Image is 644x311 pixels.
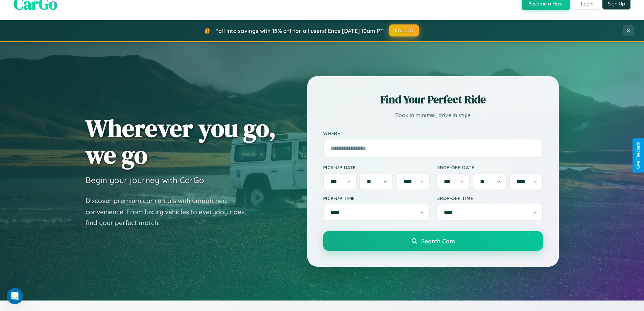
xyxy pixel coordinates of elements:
h2: Find Your Perfect Ride [323,92,543,107]
div: Give Feedback [636,142,641,169]
iframe: Intercom live chat [7,288,23,304]
button: FALL15 [389,24,419,37]
h3: Begin your journey with CarGo [86,175,204,185]
button: Search Cars [323,231,543,251]
span: Search Cars [421,237,455,245]
span: Fall into savings with 15% off for all users! Ends [DATE] 10am PT. [215,27,385,34]
p: Discover premium car rentals with unmatched convenience. From luxury vehicles to everyday rides, ... [86,195,255,228]
label: Pick-up Time [323,195,430,201]
label: Drop-off Date [436,164,543,170]
label: Pick-up Date [323,164,430,170]
label: Drop-off Time [436,195,543,201]
h1: Wherever you go, we go [86,115,276,168]
label: Where [323,130,543,136]
p: Book in minutes, drive in style [323,110,543,120]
